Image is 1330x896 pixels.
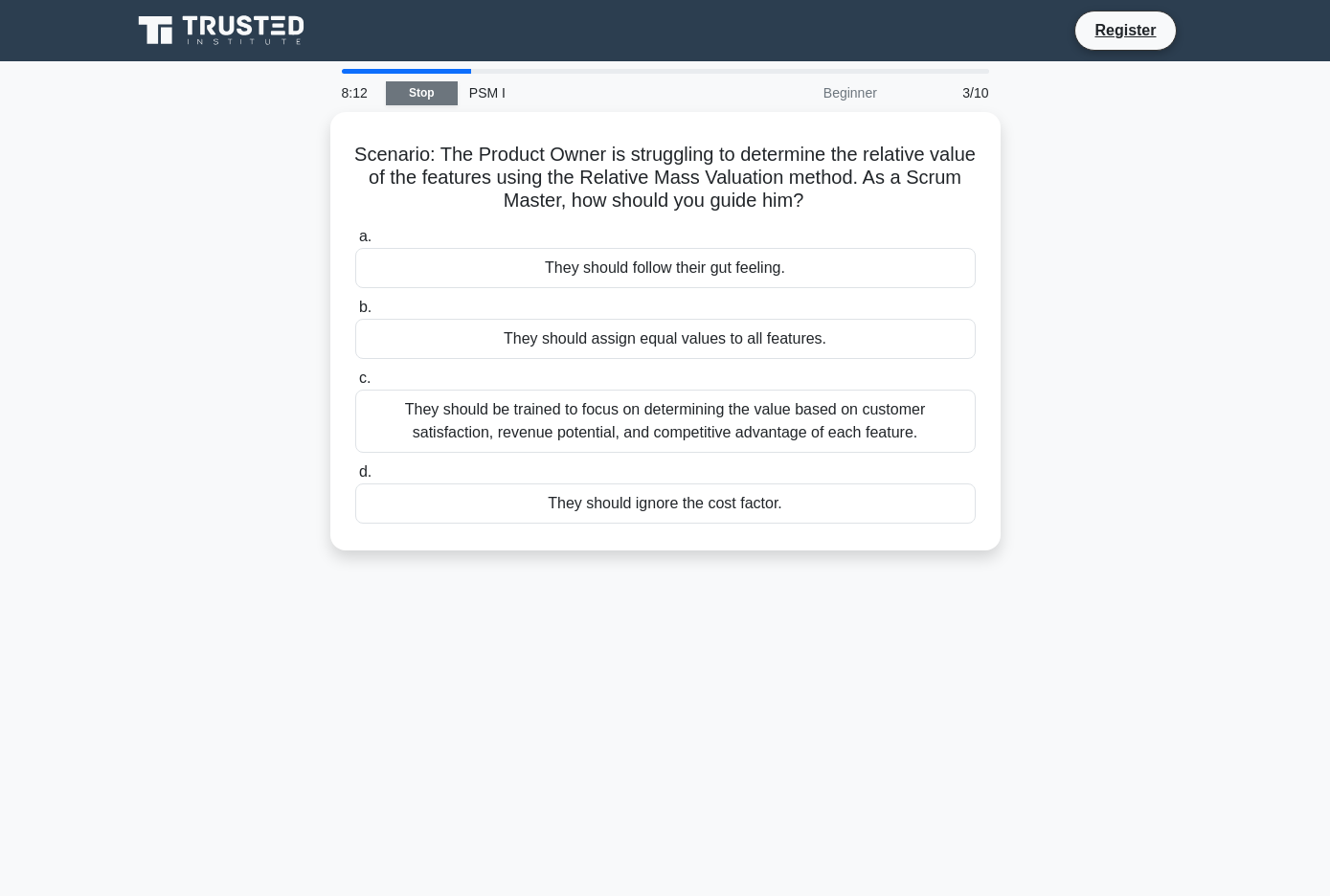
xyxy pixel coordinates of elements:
[355,248,976,288] div: They should follow their gut feeling.
[359,228,372,244] span: a.
[330,74,386,112] div: 8:12
[458,74,721,112] div: PSM I
[353,143,978,213] h5: Scenario: The Product Owner is struggling to determine the relative value of the features using t...
[355,319,976,359] div: They should assign equal values to all features.
[721,74,889,112] div: Beginner
[1083,18,1167,42] a: Register
[386,81,458,105] a: Stop
[355,483,976,524] div: They should ignore the cost factor.
[359,299,372,315] span: b.
[359,463,372,480] span: d.
[355,390,976,453] div: They should be trained to focus on determining the value based on customer satisfaction, revenue ...
[889,74,1001,112] div: 3/10
[359,370,371,386] span: c.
